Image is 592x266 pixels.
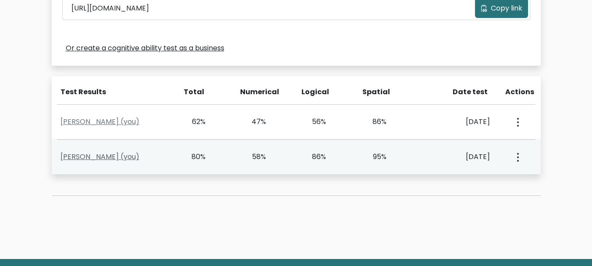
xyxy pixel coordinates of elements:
div: [DATE] [422,117,490,127]
div: 58% [241,152,266,162]
div: 95% [362,152,386,162]
div: Actions [505,87,535,97]
div: Numerical [240,87,266,97]
div: 86% [301,152,326,162]
div: 47% [241,117,266,127]
div: Test Results [60,87,169,97]
div: 86% [362,117,386,127]
div: 80% [181,152,206,162]
div: Spatial [362,87,388,97]
a: [PERSON_NAME] (you) [60,117,139,127]
a: [PERSON_NAME] (you) [60,152,139,162]
div: [DATE] [422,152,490,162]
div: 56% [301,117,326,127]
div: Logical [301,87,327,97]
a: Or create a cognitive ability test as a business [66,43,224,53]
div: Date test [424,87,495,97]
span: Copy link [491,3,522,14]
div: Total [179,87,205,97]
div: 62% [181,117,206,127]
